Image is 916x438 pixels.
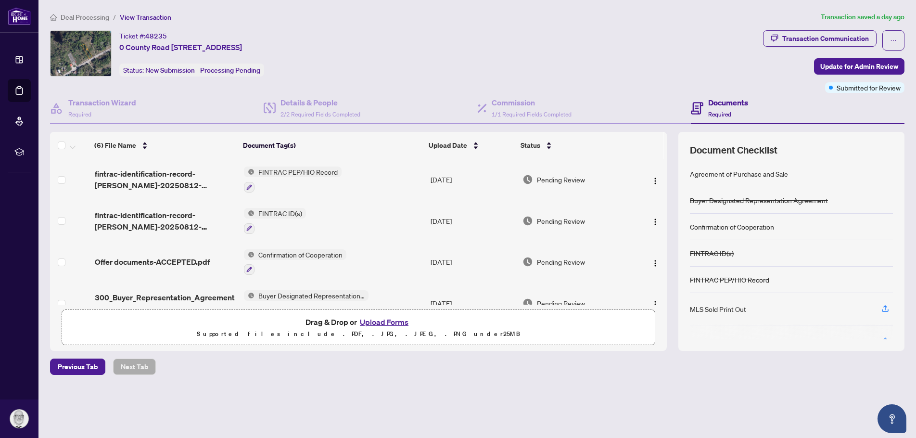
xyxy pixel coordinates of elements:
[113,359,156,375] button: Next Tab
[651,218,659,226] img: Logo
[68,97,136,108] h4: Transaction Wizard
[50,359,105,375] button: Previous Tab
[94,140,136,151] span: (6) File Name
[68,111,91,118] span: Required
[651,300,659,308] img: Logo
[61,13,109,22] span: Deal Processing
[427,283,519,324] td: [DATE]
[244,249,346,275] button: Status IconConfirmation of Cooperation
[120,13,171,22] span: View Transaction
[95,256,210,268] span: Offer documents-ACCEPTED.pdf
[51,31,111,76] img: IMG-X12327279_1.jpg
[10,410,28,428] img: Profile Icon
[427,159,519,200] td: [DATE]
[690,221,774,232] div: Confirmation of Cooperation
[537,298,585,309] span: Pending Review
[820,59,898,74] span: Update for Admin Review
[648,296,663,311] button: Logo
[690,304,746,314] div: MLS Sold Print Out
[814,58,904,75] button: Update for Admin Review
[113,12,116,23] li: /
[244,167,254,177] img: Status Icon
[821,12,904,23] article: Transaction saved a day ago
[522,257,533,267] img: Document Status
[254,167,342,177] span: FINTRAC PEP/HIO Record
[62,310,655,346] span: Drag & Drop orUpload FormsSupported files include .PDF, .JPG, .JPEG, .PNG under25MB
[890,37,897,44] span: ellipsis
[648,254,663,270] button: Logo
[254,290,369,301] span: Buyer Designated Representation Agreement
[427,200,519,242] td: [DATE]
[648,172,663,187] button: Logo
[244,208,254,219] img: Status Icon
[537,257,585,267] span: Pending Review
[690,195,828,206] div: Buyer Designated Representation Agreement
[521,140,540,151] span: Status
[837,82,901,93] span: Submitted for Review
[517,132,632,159] th: Status
[239,132,425,159] th: Document Tag(s)
[244,167,342,193] button: Status IconFINTRAC PEP/HIO Record
[648,213,663,229] button: Logo
[254,249,346,260] span: Confirmation of Cooperation
[690,248,734,258] div: FINTRAC ID(s)
[537,216,585,226] span: Pending Review
[708,111,731,118] span: Required
[427,242,519,283] td: [DATE]
[280,111,360,118] span: 2/2 Required Fields Completed
[8,7,31,25] img: logo
[522,298,533,309] img: Document Status
[244,290,369,316] button: Status IconBuyer Designated Representation Agreement
[145,32,167,40] span: 48235
[763,30,877,47] button: Transaction Communication
[145,66,260,75] span: New Submission - Processing Pending
[244,208,306,234] button: Status IconFINTRAC ID(s)
[90,132,239,159] th: (6) File Name
[651,259,659,267] img: Logo
[244,249,254,260] img: Status Icon
[95,209,236,232] span: fintrac-identification-record-[PERSON_NAME]-20250812-063618.pdf
[280,97,360,108] h4: Details & People
[492,97,572,108] h4: Commission
[690,143,777,157] span: Document Checklist
[119,64,264,77] div: Status:
[95,292,236,315] span: 300_Buyer_Representation_Agreement_-_Authority_for_Purchase_or_Lease_-_A_-_PropTx-[PERSON_NAME] 1...
[425,132,517,159] th: Upload Date
[429,140,467,151] span: Upload Date
[244,290,254,301] img: Status Icon
[522,216,533,226] img: Document Status
[522,174,533,185] img: Document Status
[95,168,236,191] span: fintrac-identification-record-[PERSON_NAME]-20250812-063618.pdf
[690,274,769,285] div: FINTRAC PEP/HIO Record
[50,14,57,21] span: home
[305,316,411,328] span: Drag & Drop or
[58,359,98,374] span: Previous Tab
[119,41,242,53] span: 0 County Road [STREET_ADDRESS]
[878,404,906,433] button: Open asap
[708,97,748,108] h4: Documents
[690,168,788,179] div: Agreement of Purchase and Sale
[254,208,306,219] span: FINTRAC ID(s)
[537,174,585,185] span: Pending Review
[651,177,659,185] img: Logo
[68,328,649,340] p: Supported files include .PDF, .JPG, .JPEG, .PNG under 25 MB
[119,30,167,41] div: Ticket #:
[492,111,572,118] span: 1/1 Required Fields Completed
[782,31,869,46] div: Transaction Communication
[357,316,411,328] button: Upload Forms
